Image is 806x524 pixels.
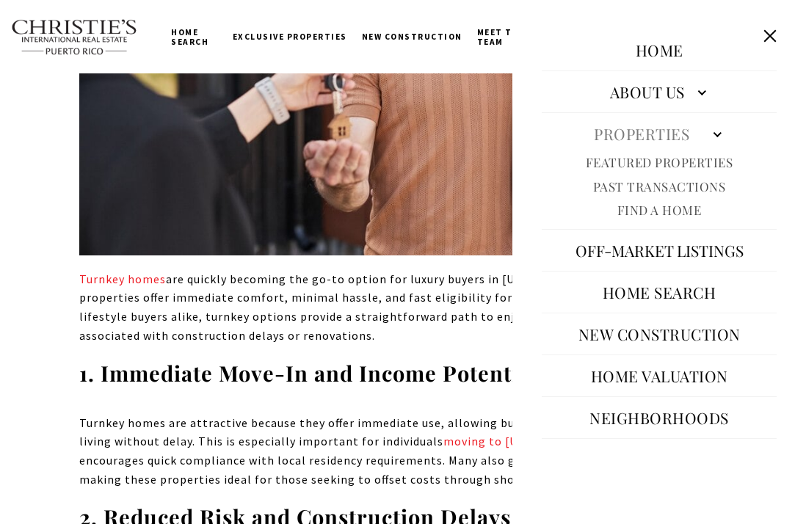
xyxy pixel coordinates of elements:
a: Home [628,32,691,68]
p: are quickly becoming the go-to option for luxury buyers in [US_STATE]. These move-in-ready proper... [79,270,727,345]
span: [PHONE_NUMBER] [60,69,183,84]
a: Home Valuation [584,358,736,393]
a: Neighborhoods [582,400,736,435]
img: Christie's International Real Estate text transparent background [11,19,138,55]
div: Do you have questions? [15,33,212,43]
a: Home Search [595,274,724,310]
a: Home Search [164,14,225,60]
a: Past Transactions [593,178,726,195]
button: Off-Market Listings [568,233,751,268]
button: Close this option [756,22,784,50]
strong: 1. Immediate Move-In and Income Potential [79,359,538,387]
a: New Construction [355,18,470,55]
a: Properties [542,116,777,151]
a: Meet the Team [470,14,538,60]
span: I agree to be contacted by [PERSON_NAME] International Real Estate PR via text, call & email. To ... [18,90,209,118]
a: Turnkey homes - open in a new tab [79,272,166,286]
a: Resources [606,442,713,477]
div: Call or text [DATE], we are here to help! [15,47,212,57]
a: Featured Properties [586,154,733,171]
a: moving to Puerto Rico - open in a new tab [443,434,572,448]
span: New Construction [362,32,462,42]
a: Find A Home [617,202,702,219]
a: About Us [542,74,777,109]
p: Turnkey homes are attractive because they offer immediate use, allowing buyers to establish resid... [79,414,727,489]
a: New Construction [571,316,748,352]
span: Exclusive Properties [233,32,347,42]
a: Exclusive Properties [225,18,355,55]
